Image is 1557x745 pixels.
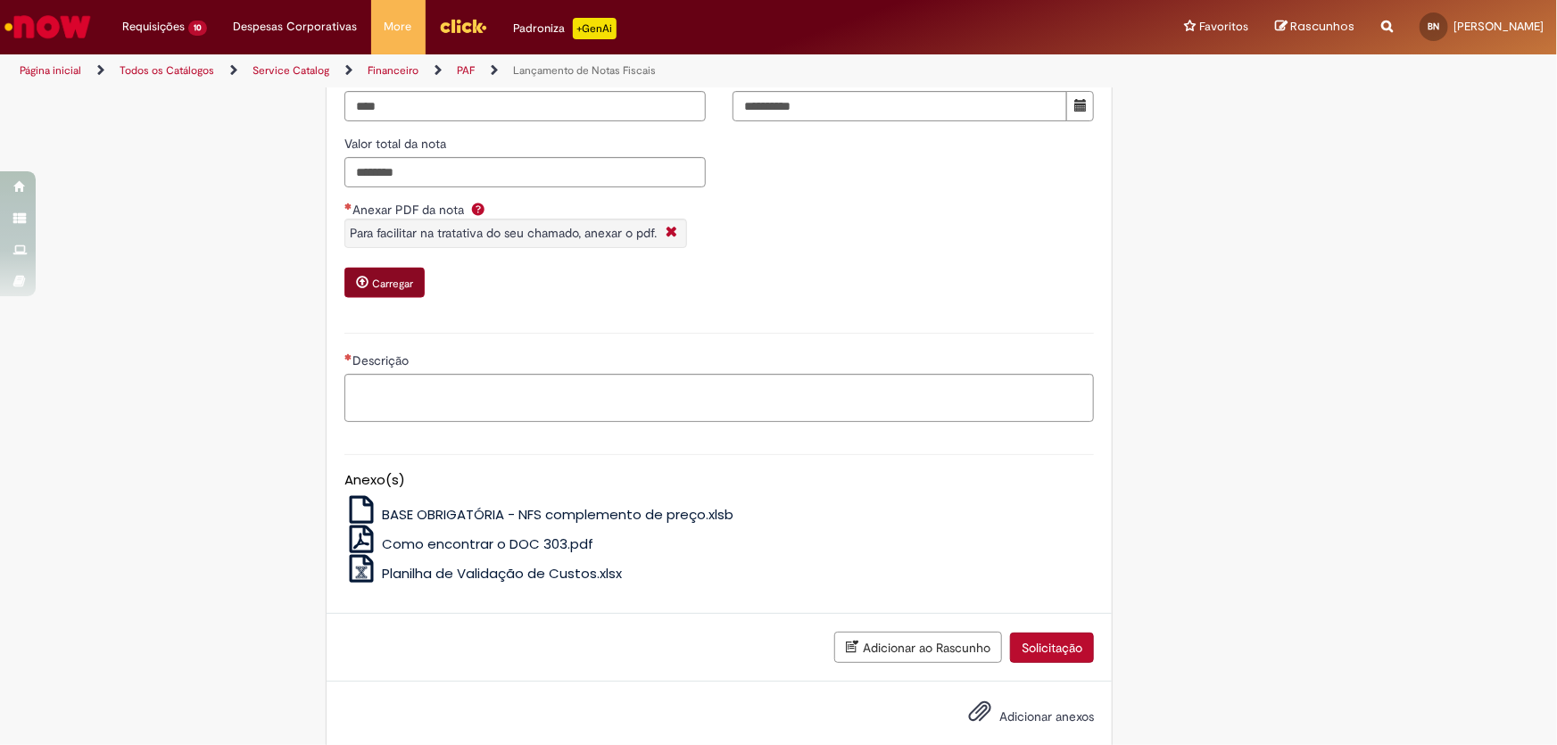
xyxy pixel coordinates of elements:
[514,18,617,39] div: Padroniza
[120,63,214,78] a: Todos os Catálogos
[344,534,593,553] a: Como encontrar o DOC 303.pdf
[352,352,412,368] span: Descrição
[344,157,706,187] input: Valor total da nota
[344,91,706,121] input: Centro para lançamento da NF
[344,374,1094,422] textarea: Descrição
[344,268,425,298] button: Carregar anexo de Anexar PDF da nota Required
[382,534,593,553] span: Como encontrar o DOC 303.pdf
[999,708,1094,724] span: Adicionar anexos
[834,632,1002,663] button: Adicionar ao Rascunho
[234,18,358,36] span: Despesas Corporativas
[1010,633,1094,663] button: Solicitação
[964,695,996,736] button: Adicionar anexos
[344,353,352,360] span: Necessários
[513,63,656,78] a: Lançamento de Notas Fiscais
[1429,21,1440,32] span: BN
[344,473,1094,488] h5: Anexo(s)
[372,277,413,291] small: Carregar
[385,18,412,36] span: More
[1453,19,1544,34] span: [PERSON_NAME]
[344,505,733,524] a: BASE OBRIGATÓRIA - NFS complemento de preço.xlsb
[382,564,622,583] span: Planilha de Validação de Custos.xlsx
[122,18,185,36] span: Requisições
[1275,19,1354,36] a: Rascunhos
[457,63,475,78] a: PAF
[188,21,207,36] span: 10
[13,54,1024,87] ul: Trilhas de página
[1066,91,1094,121] button: Mostrar calendário para Data de Emissão da nota
[468,202,489,216] span: Ajuda para Anexar PDF da nota
[368,63,418,78] a: Financeiro
[344,136,450,152] span: Valor total da nota
[573,18,617,39] p: +GenAi
[661,224,682,243] i: Fechar More information Por question_anexar_pdf_da_nota
[350,225,657,241] span: Para facilitar na tratativa do seu chamado, anexar o pdf.
[352,202,468,218] span: Anexar PDF da nota
[253,63,329,78] a: Service Catalog
[2,9,94,45] img: ServiceNow
[733,91,1067,121] input: Data de Emissão da nota 05 August 2025 Tuesday
[439,12,487,39] img: click_logo_yellow_360x200.png
[1290,18,1354,35] span: Rascunhos
[382,505,733,524] span: BASE OBRIGATÓRIA - NFS complemento de preço.xlsb
[344,564,622,583] a: Planilha de Validação de Custos.xlsx
[1199,18,1248,36] span: Favoritos
[344,203,352,210] span: Necessários
[20,63,81,78] a: Página inicial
